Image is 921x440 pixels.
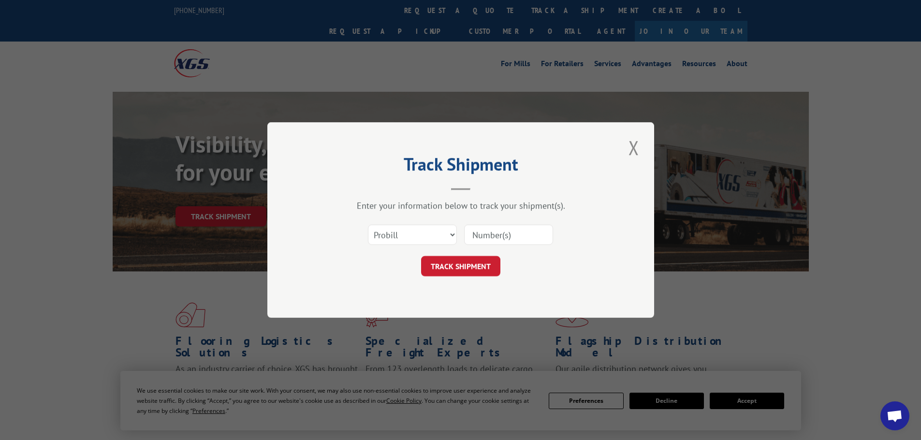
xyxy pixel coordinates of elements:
input: Number(s) [464,225,553,245]
button: TRACK SHIPMENT [421,256,500,276]
button: Close modal [626,134,642,161]
a: Open chat [880,401,909,430]
div: Enter your information below to track your shipment(s). [316,200,606,211]
h2: Track Shipment [316,157,606,176]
